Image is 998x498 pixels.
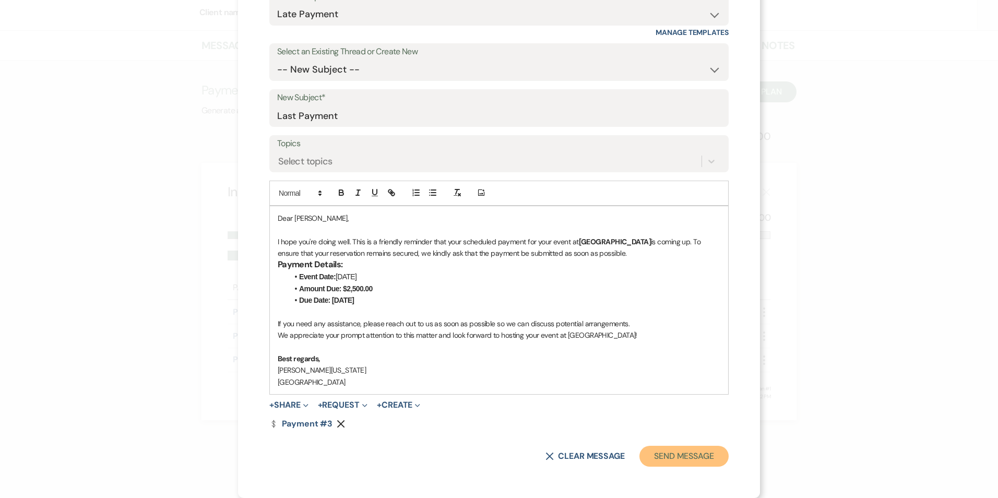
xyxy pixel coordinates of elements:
div: Select topics [278,154,332,168]
button: Create [377,401,420,409]
span: + [377,401,382,409]
strong: Event Date: [299,272,336,281]
strong: Amount Due: $2,500.00 [299,284,373,293]
strong: Due Date: [DATE] [299,296,354,304]
a: Payment #3 [269,420,332,428]
label: New Subject* [277,90,721,105]
span: + [318,401,323,409]
p: We appreciate your prompt attention to this matter and look forward to hosting your event at [GEO... [278,329,720,341]
button: Request [318,401,367,409]
p: [PERSON_NAME][US_STATE] [278,364,720,376]
button: Send Message [639,446,729,467]
a: Manage Templates [656,28,729,37]
label: Select an Existing Thread or Create New [277,44,721,60]
strong: Payment Details: [278,259,343,270]
strong: [GEOGRAPHIC_DATA] [579,237,651,246]
button: Clear message [545,452,625,460]
p: [GEOGRAPHIC_DATA] [278,376,720,388]
p: I hope you're doing well. This is a friendly reminder that your scheduled payment for your event ... [278,236,720,259]
span: + [269,401,274,409]
button: Share [269,401,308,409]
p: Dear [PERSON_NAME], [278,212,720,224]
strong: Best regards, [278,354,320,363]
p: If you need any assistance, please reach out to us as soon as possible so we can discuss potentia... [278,318,720,329]
li: [DATE] [288,271,720,282]
label: Topics [277,136,721,151]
